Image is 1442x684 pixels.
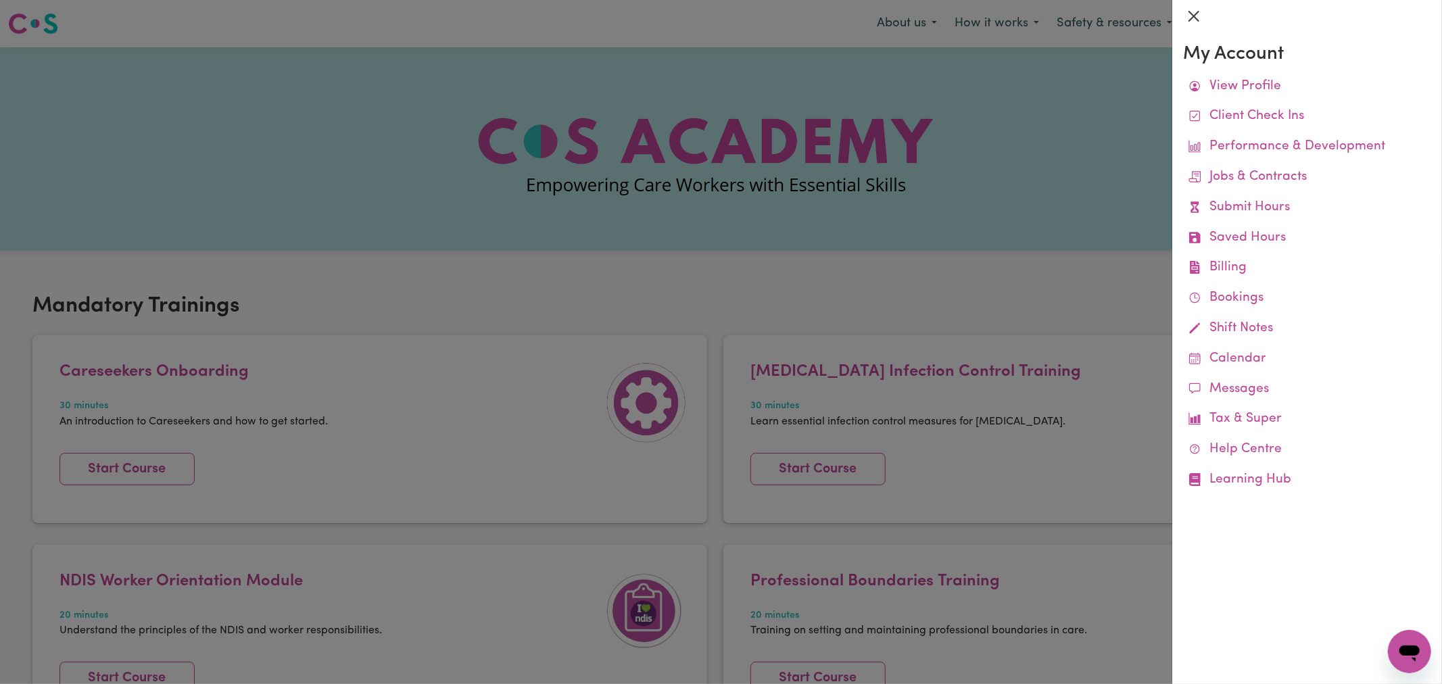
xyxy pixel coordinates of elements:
a: Billing [1183,253,1431,283]
a: Performance & Development [1183,132,1431,162]
a: Shift Notes [1183,314,1431,344]
h3: My Account [1183,43,1431,66]
a: Calendar [1183,344,1431,374]
a: Saved Hours [1183,223,1431,253]
a: Client Check Ins [1183,101,1431,132]
iframe: Button to launch messaging window [1388,630,1431,673]
a: Jobs & Contracts [1183,162,1431,193]
a: Messages [1183,374,1431,405]
a: Submit Hours [1183,193,1431,223]
a: Tax & Super [1183,404,1431,435]
a: Help Centre [1183,435,1431,465]
a: Learning Hub [1183,465,1431,495]
a: Bookings [1183,283,1431,314]
a: View Profile [1183,72,1431,102]
button: Close [1183,5,1205,27]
